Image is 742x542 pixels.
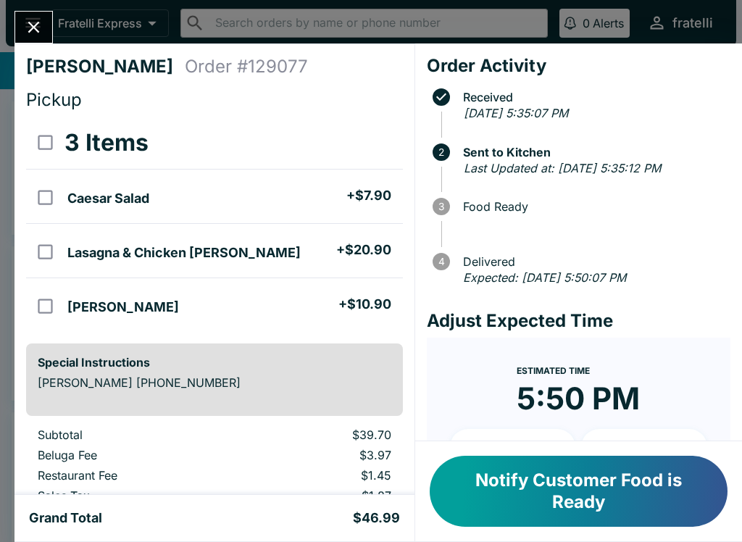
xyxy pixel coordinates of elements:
h5: Grand Total [29,509,102,527]
table: orders table [26,117,403,332]
h5: Caesar Salad [67,190,149,207]
p: $1.45 [250,468,391,483]
p: Subtotal [38,428,227,442]
text: 2 [438,146,444,158]
h4: Order # 129077 [185,56,308,78]
p: Restaurant Fee [38,468,227,483]
h5: + $20.90 [336,241,391,259]
button: Notify Customer Food is Ready [430,456,728,527]
p: Beluga Fee [38,448,227,462]
p: $3.97 [250,448,391,462]
span: Sent to Kitchen [456,146,730,159]
span: Received [456,91,730,104]
h4: Order Activity [427,55,730,77]
em: Expected: [DATE] 5:50:07 PM [463,270,626,285]
h5: + $10.90 [338,296,391,313]
p: $1.87 [250,488,391,503]
span: Food Ready [456,200,730,213]
h5: [PERSON_NAME] [67,299,179,316]
button: + 10 [450,429,576,465]
h5: $46.99 [353,509,400,527]
em: Last Updated at: [DATE] 5:35:12 PM [464,161,661,175]
span: Estimated Time [517,365,590,376]
h4: Adjust Expected Time [427,310,730,332]
p: $39.70 [250,428,391,442]
h6: Special Instructions [38,355,391,370]
table: orders table [26,428,403,509]
button: Close [15,12,52,43]
span: Pickup [26,89,82,110]
h3: 3 Items [64,128,149,157]
button: + 20 [581,429,707,465]
em: [DATE] 5:35:07 PM [464,106,568,120]
h4: [PERSON_NAME] [26,56,185,78]
text: 3 [438,201,444,212]
h5: Lasagna & Chicken [PERSON_NAME] [67,244,301,262]
span: Delivered [456,255,730,268]
text: 4 [438,256,444,267]
h5: + $7.90 [346,187,391,204]
p: [PERSON_NAME] [PHONE_NUMBER] [38,375,391,390]
p: Sales Tax [38,488,227,503]
time: 5:50 PM [517,380,640,417]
